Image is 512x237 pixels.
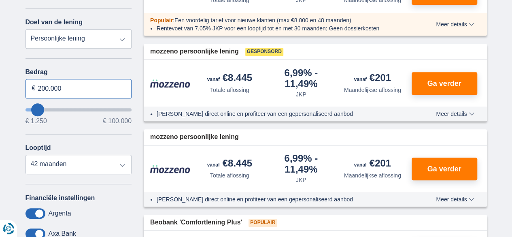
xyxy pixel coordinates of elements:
[103,118,132,124] span: € 100.000
[427,80,461,87] span: Ga verder
[25,144,51,152] label: Looptijd
[174,17,351,23] span: Een voordelig tarief voor nieuwe klanten (max €8.000 en 48 maanden)
[436,111,474,117] span: Meer details
[296,90,306,98] div: JKP
[269,68,334,89] div: 6,99%
[150,164,191,173] img: product.pl.alt Mozzeno
[150,17,173,23] span: Populair
[427,165,461,173] span: Ga verder
[354,158,391,170] div: €201
[25,108,132,111] input: wantToBorrow
[296,176,306,184] div: JKP
[25,194,95,202] label: Financiële instellingen
[150,218,242,227] span: Beobank 'Comfortlening Plus'
[344,86,401,94] div: Maandelijkse aflossing
[144,16,413,24] div: :
[269,154,334,174] div: 6,99%
[32,84,36,93] span: €
[430,196,480,203] button: Meer details
[412,72,477,95] button: Ga verder
[49,210,71,217] label: Argenta
[157,110,406,118] li: [PERSON_NAME] direct online en profiteer van een gepersonaliseerd aanbod
[430,111,480,117] button: Meer details
[150,79,191,88] img: product.pl.alt Mozzeno
[249,219,277,227] span: Populair
[157,195,406,203] li: [PERSON_NAME] direct online en profiteer van een gepersonaliseerd aanbod
[436,196,474,202] span: Meer details
[354,73,391,84] div: €201
[150,47,239,56] span: mozzeno persoonlijke lening
[436,21,474,27] span: Meer details
[245,48,283,56] span: Gesponsord
[207,158,252,170] div: €8.445
[210,86,249,94] div: Totale aflossing
[150,132,239,142] span: mozzeno persoonlijke lening
[210,171,249,179] div: Totale aflossing
[430,21,480,28] button: Meer details
[25,19,83,26] label: Doel van de lening
[25,68,132,76] label: Bedrag
[412,158,477,180] button: Ga verder
[25,118,47,124] span: € 1.250
[344,171,401,179] div: Maandelijkse aflossing
[157,24,406,32] li: Rentevoet van 7,05% JKP voor een looptijd tot en met 30 maanden; Geen dossierkosten
[207,73,252,84] div: €8.445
